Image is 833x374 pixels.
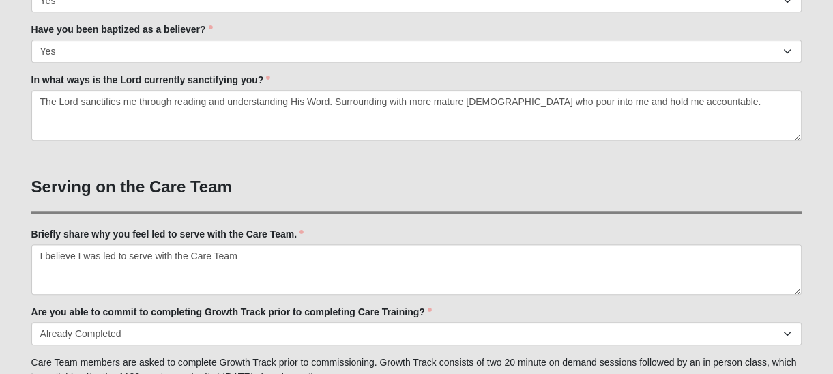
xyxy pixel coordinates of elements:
textarea: The Lord sanctifies me through reading and understanding His Word. Surrounding with more mature [... [31,90,802,141]
h3: Serving on the Care Team [31,177,802,197]
label: Briefly share why you feel led to serve with the Care Team. [31,227,304,241]
label: Have you been baptized as a believer? [31,23,213,36]
label: In what ways is the Lord currently sanctifying you? [31,73,271,87]
label: Are you able to commit to completing Growth Track prior to completing Care Training? [31,305,432,319]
